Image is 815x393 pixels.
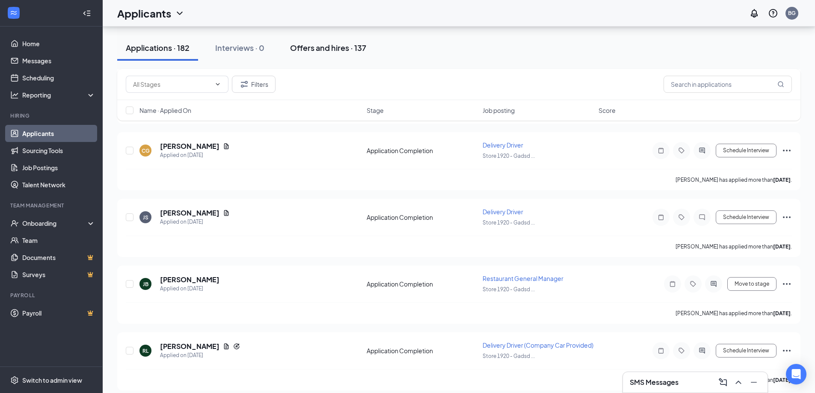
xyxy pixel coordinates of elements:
svg: ChevronDown [175,8,185,18]
svg: Ellipses [782,145,792,156]
input: Search in applications [664,76,792,93]
span: Store 1920 - Gadsd ... [483,153,535,159]
span: Stage [367,106,384,115]
div: Applied on [DATE] [160,218,230,226]
svg: Ellipses [782,212,792,222]
svg: QuestionInfo [768,8,778,18]
span: Restaurant General Manager [483,275,563,282]
div: Applied on [DATE] [160,151,230,160]
svg: Notifications [749,8,759,18]
svg: Note [656,214,666,221]
h5: [PERSON_NAME] [160,208,219,218]
svg: Note [656,147,666,154]
svg: Collapse [83,9,91,18]
svg: ActiveChat [697,347,707,354]
svg: ChevronUp [733,377,744,387]
p: [PERSON_NAME] has applied more than . [676,176,792,183]
a: Applicants [22,125,95,142]
div: Team Management [10,202,94,209]
svg: Note [656,347,666,354]
svg: Document [223,210,230,216]
div: Application Completion [367,146,477,155]
div: JB [143,281,148,288]
div: Applied on [DATE] [160,351,240,360]
span: Job posting [483,106,515,115]
p: [PERSON_NAME] has applied more than . [676,310,792,317]
a: Team [22,232,95,249]
svg: ChatInactive [697,214,707,221]
a: Talent Network [22,176,95,193]
b: [DATE] [773,310,791,316]
svg: MagnifyingGlass [777,81,784,88]
span: Delivery Driver (Company Car Provided) [483,341,593,349]
span: Delivery Driver [483,208,523,216]
a: Sourcing Tools [22,142,95,159]
span: Score [599,106,616,115]
div: Offers and hires · 137 [290,42,366,53]
svg: Ellipses [782,279,792,289]
svg: Ellipses [782,346,792,356]
p: [PERSON_NAME] has applied more than . [676,243,792,250]
div: Open Intercom Messenger [786,364,806,384]
a: DocumentsCrown [22,249,95,266]
a: SurveysCrown [22,266,95,283]
div: Application Completion [367,213,477,222]
div: Application Completion [367,280,477,288]
svg: Document [223,343,230,350]
a: Scheduling [22,69,95,86]
b: [DATE] [773,243,791,250]
div: Switch to admin view [22,376,82,384]
span: Store 1920 - Gadsd ... [483,286,535,293]
div: Applied on [DATE] [160,284,219,293]
svg: Note [667,281,678,287]
div: CG [142,147,150,154]
h1: Applicants [117,6,171,21]
b: [DATE] [773,177,791,183]
div: RL [142,347,148,355]
button: Filter Filters [232,76,276,93]
button: Schedule Interview [716,210,776,224]
svg: ActiveChat [708,281,719,287]
div: Reporting [22,91,96,99]
h5: [PERSON_NAME] [160,142,219,151]
svg: Reapply [233,343,240,350]
svg: ComposeMessage [718,377,728,387]
svg: Analysis [10,91,19,99]
h3: SMS Messages [630,378,679,387]
svg: ChevronDown [214,81,221,88]
button: Schedule Interview [716,344,776,358]
div: JS [143,214,148,221]
svg: Document [223,143,230,150]
b: [DATE] [773,377,791,383]
div: Hiring [10,112,94,119]
a: Home [22,35,95,52]
h5: [PERSON_NAME] [160,275,219,284]
div: Interviews · 0 [215,42,264,53]
button: Move to stage [727,277,776,291]
svg: Settings [10,376,19,384]
svg: UserCheck [10,219,19,228]
input: All Stages [133,80,211,89]
a: PayrollCrown [22,304,95,322]
svg: Tag [688,281,698,287]
button: ComposeMessage [716,375,730,389]
svg: Tag [676,147,687,154]
div: Onboarding [22,219,88,228]
div: Payroll [10,292,94,299]
h5: [PERSON_NAME] [160,342,219,351]
div: Applications · 182 [126,42,190,53]
a: Job Postings [22,159,95,176]
svg: Filter [239,79,249,89]
a: Messages [22,52,95,69]
button: ChevronUp [732,375,745,389]
svg: Minimize [749,377,759,387]
span: Name · Applied On [139,106,191,115]
div: Application Completion [367,346,477,355]
div: BG [788,9,796,17]
span: Store 1920 - Gadsd ... [483,219,535,226]
svg: WorkstreamLogo [9,9,18,17]
span: Store 1920 - Gadsd ... [483,353,535,359]
svg: Tag [676,347,687,354]
svg: Tag [676,214,687,221]
svg: ActiveChat [697,147,707,154]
